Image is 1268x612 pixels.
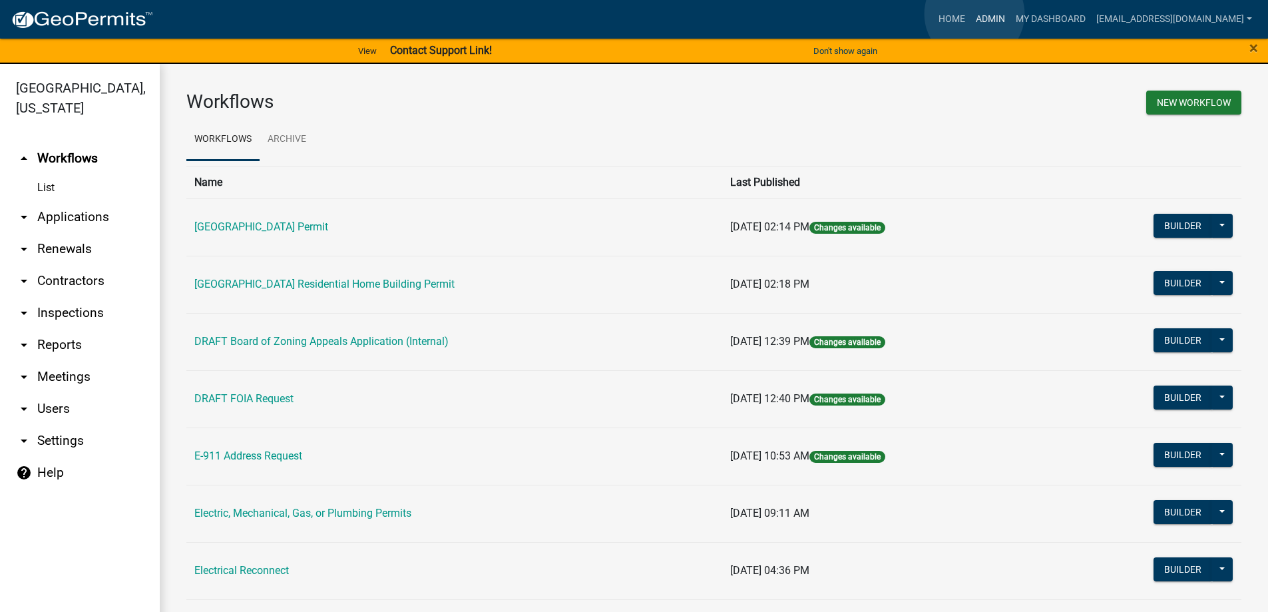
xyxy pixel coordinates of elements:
[186,119,260,161] a: Workflows
[933,7,970,32] a: Home
[730,450,809,462] span: [DATE] 10:53 AM
[194,450,302,462] a: E-911 Address Request
[16,369,32,385] i: arrow_drop_down
[194,278,455,290] a: [GEOGRAPHIC_DATA] Residential Home Building Permit
[16,337,32,353] i: arrow_drop_down
[730,335,809,348] span: [DATE] 12:39 PM
[186,166,722,198] th: Name
[16,401,32,417] i: arrow_drop_down
[730,392,809,405] span: [DATE] 12:40 PM
[16,433,32,449] i: arrow_drop_down
[722,166,1054,198] th: Last Published
[1010,7,1091,32] a: My Dashboard
[1249,39,1258,57] span: ×
[1154,557,1212,581] button: Builder
[194,392,294,405] a: DRAFT FOIA Request
[1154,443,1212,467] button: Builder
[1249,40,1258,56] button: Close
[1154,328,1212,352] button: Builder
[1091,7,1257,32] a: [EMAIL_ADDRESS][DOMAIN_NAME]
[353,40,382,62] a: View
[1154,500,1212,524] button: Builder
[730,507,809,519] span: [DATE] 09:11 AM
[194,335,449,348] a: DRAFT Board of Zoning Appeals Application (Internal)
[194,507,411,519] a: Electric, Mechanical, Gas, or Plumbing Permits
[730,564,809,577] span: [DATE] 04:36 PM
[1154,271,1212,295] button: Builder
[16,465,32,481] i: help
[16,305,32,321] i: arrow_drop_down
[730,220,809,233] span: [DATE] 02:14 PM
[1154,214,1212,238] button: Builder
[186,91,704,113] h3: Workflows
[194,564,289,577] a: Electrical Reconnect
[809,336,885,348] span: Changes available
[16,151,32,166] i: arrow_drop_up
[808,40,883,62] button: Don't show again
[260,119,314,161] a: Archive
[194,220,328,233] a: [GEOGRAPHIC_DATA] Permit
[390,44,492,57] strong: Contact Support Link!
[970,7,1010,32] a: Admin
[809,451,885,463] span: Changes available
[809,394,885,406] span: Changes available
[16,273,32,289] i: arrow_drop_down
[809,222,885,234] span: Changes available
[1146,91,1241,115] button: New Workflow
[1154,386,1212,410] button: Builder
[16,241,32,257] i: arrow_drop_down
[730,278,809,290] span: [DATE] 02:18 PM
[16,209,32,225] i: arrow_drop_down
